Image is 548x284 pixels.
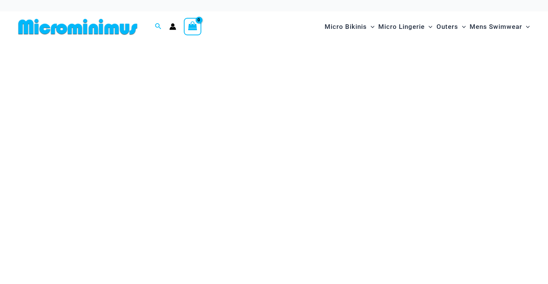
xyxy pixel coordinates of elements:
[470,17,522,36] span: Mens Swimwear
[458,17,466,36] span: Menu Toggle
[323,15,376,38] a: Micro BikinisMenu ToggleMenu Toggle
[184,18,201,35] a: View Shopping Cart, empty
[155,22,162,32] a: Search icon link
[425,17,432,36] span: Menu Toggle
[436,17,458,36] span: Outers
[367,17,374,36] span: Menu Toggle
[378,17,425,36] span: Micro Lingerie
[522,17,530,36] span: Menu Toggle
[322,14,533,39] nav: Site Navigation
[325,17,367,36] span: Micro Bikinis
[435,15,468,38] a: OutersMenu ToggleMenu Toggle
[169,23,176,30] a: Account icon link
[468,15,532,38] a: Mens SwimwearMenu ToggleMenu Toggle
[15,18,140,35] img: MM SHOP LOGO FLAT
[376,15,434,38] a: Micro LingerieMenu ToggleMenu Toggle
